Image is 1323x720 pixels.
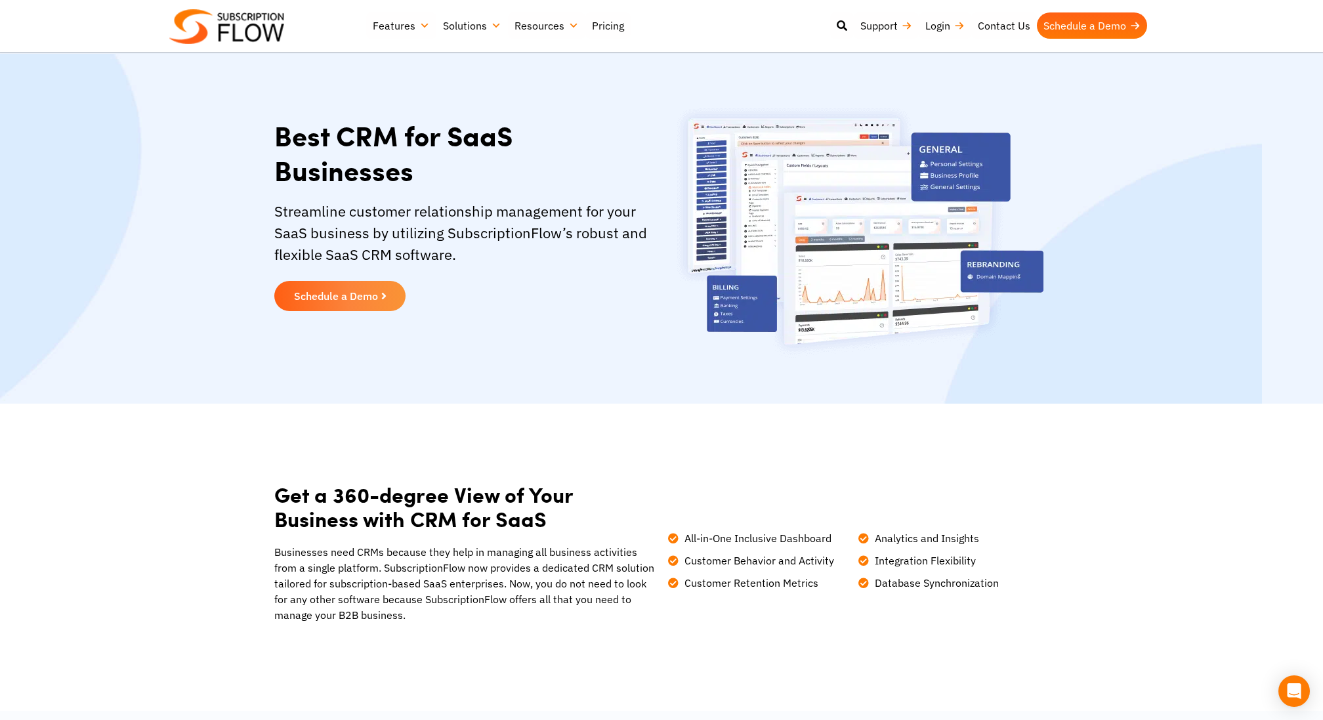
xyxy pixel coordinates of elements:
[274,544,655,623] p: Businesses need CRMs because they help in managing all business activities from a single platform...
[274,281,406,311] a: Schedule a Demo
[585,12,631,39] a: Pricing
[508,12,585,39] a: Resources
[436,12,508,39] a: Solutions
[681,553,834,568] span: Customer Behavior and Activity
[871,530,979,546] span: Analytics and Insights
[681,530,831,546] span: All-in-One Inclusive Dashboard
[169,9,284,44] img: Subscriptionflow
[919,12,971,39] a: Login
[871,553,976,568] span: Integration Flexibility
[274,482,655,531] h2: Get a 360-degree View of Your Business with CRM for SaaS
[274,118,655,187] h1: Best CRM for SaaS Businesses
[681,575,818,591] span: Customer Retention Metrics
[274,200,655,265] p: Streamline customer relationship management for your SaaS business by utilizing SubscriptionFlow’...
[294,291,378,301] span: Schedule a Demo
[1278,675,1310,707] div: Open Intercom Messenger
[674,105,1043,358] img: best-crm-for-saas-bussinesses
[871,575,999,591] span: Database Synchronization
[971,12,1037,39] a: Contact Us
[854,12,919,39] a: Support
[1037,12,1147,39] a: Schedule a Demo
[366,12,436,39] a: Features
